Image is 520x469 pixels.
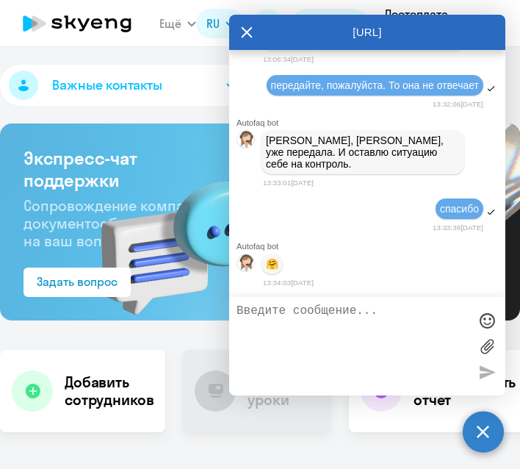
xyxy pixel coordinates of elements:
[159,9,196,38] button: Ещё
[385,6,488,41] p: Постоплата Агатон, ПЕРФЕКТ АРТ, ООО
[433,100,483,108] time: 13:32:06[DATE]
[236,118,505,127] div: Autofaq bot
[237,254,256,276] img: bot avatar
[24,147,228,191] h3: Экспресс-чат поддержки
[263,279,314,287] time: 13:34:03[DATE]
[159,15,181,32] span: Ещё
[263,55,314,63] time: 13:06:34[DATE]
[263,179,314,187] time: 13:33:01[DATE]
[52,76,162,94] span: Важные контакты
[266,258,278,270] p: 🤗
[476,335,498,357] label: Лимит 10 файлов
[266,135,460,170] p: [PERSON_NAME], [PERSON_NAME], уже передала. И оставлю ситуацию себе на контроль.
[196,9,245,38] button: RU
[24,268,131,297] button: Задать вопрос
[80,155,251,321] img: bg-img
[37,273,118,290] div: Задать вопрос
[292,9,369,38] button: Балансbalance
[237,131,256,152] img: bot avatar
[271,79,479,91] span: передайте, пожалуйста. То она не отвечает
[378,6,510,41] button: Постоплата Агатон, ПЕРФЕКТ АРТ, ООО
[206,15,220,32] span: RU
[24,196,223,250] span: Сопровождение компании + документооборот. Ответим на ваш вопрос за 5 минут!
[236,242,505,251] div: Autofaq bot
[433,223,483,232] time: 13:33:38[DATE]
[65,373,154,409] h4: Добавить сотрудников
[440,203,479,215] span: спасибо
